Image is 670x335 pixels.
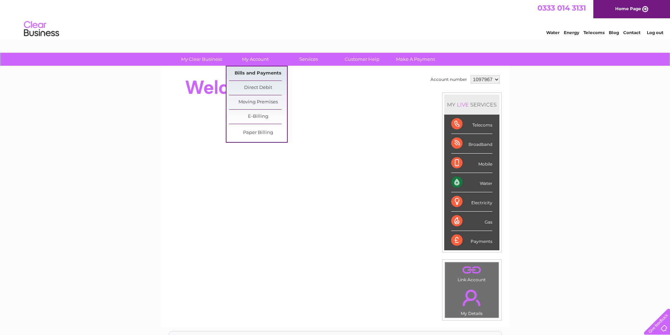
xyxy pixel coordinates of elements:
[387,53,445,66] a: Make A Payment
[451,173,492,192] div: Water
[169,4,502,34] div: Clear Business is a trading name of Verastar Limited (registered in [GEOGRAPHIC_DATA] No. 3667643...
[647,30,663,35] a: Log out
[451,115,492,134] div: Telecoms
[280,53,338,66] a: Services
[229,110,287,124] a: E-Billing
[226,53,284,66] a: My Account
[445,284,499,318] td: My Details
[333,53,391,66] a: Customer Help
[429,73,469,85] td: Account number
[455,101,470,108] div: LIVE
[546,30,560,35] a: Water
[451,134,492,153] div: Broadband
[445,262,499,284] td: Link Account
[447,264,497,276] a: .
[623,30,640,35] a: Contact
[173,53,231,66] a: My Clear Business
[229,95,287,109] a: Moving Premises
[447,285,497,310] a: .
[609,30,619,35] a: Blog
[451,231,492,250] div: Payments
[444,95,499,115] div: MY SERVICES
[537,4,586,12] a: 0333 014 3131
[451,212,492,231] div: Gas
[229,66,287,80] a: Bills and Payments
[229,81,287,95] a: Direct Debit
[583,30,605,35] a: Telecoms
[229,126,287,140] a: Paper Billing
[451,192,492,212] div: Electricity
[451,154,492,173] div: Mobile
[564,30,579,35] a: Energy
[24,18,59,40] img: logo.png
